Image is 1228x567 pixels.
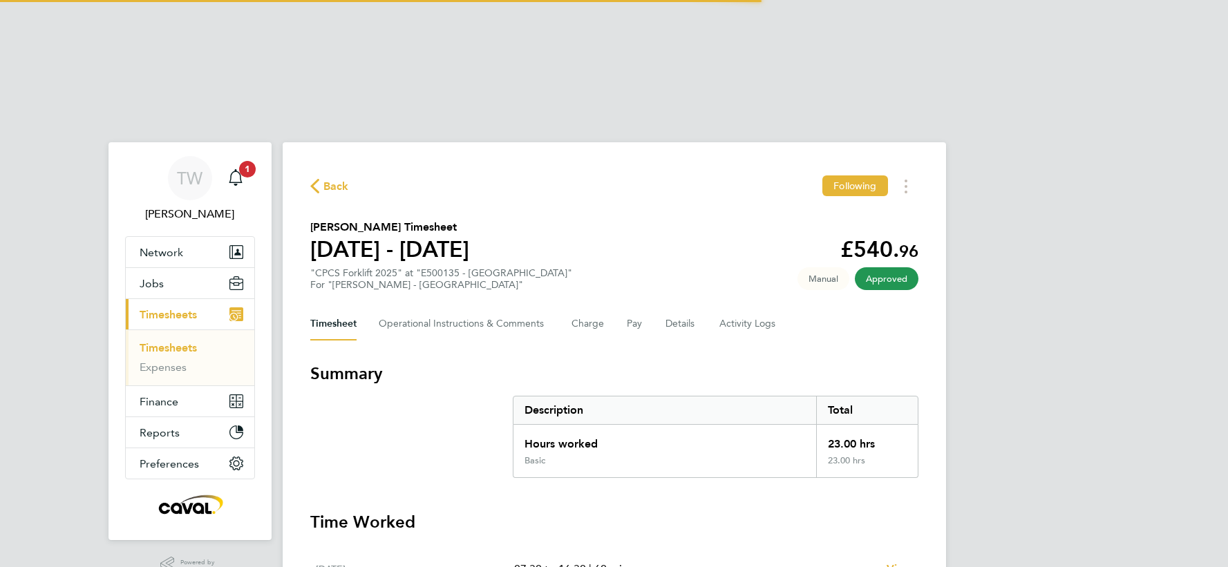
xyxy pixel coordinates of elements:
[855,267,918,290] span: This timesheet has been approved.
[126,268,254,298] button: Jobs
[108,142,272,540] nav: Main navigation
[310,236,469,263] h1: [DATE] - [DATE]
[816,455,917,477] div: 23.00 hrs
[379,307,549,340] button: Operational Instructions & Comments
[126,237,254,267] button: Network
[513,425,817,455] div: Hours worked
[840,236,918,262] app-decimal: £540.
[822,175,887,196] button: Following
[323,178,349,195] span: Back
[899,241,918,261] span: 96
[140,277,164,290] span: Jobs
[140,308,197,321] span: Timesheets
[155,493,224,515] img: caval-logo-retina.png
[894,175,918,197] button: Timesheets Menu
[816,425,917,455] div: 23.00 hrs
[125,206,255,222] span: Tim Wells
[126,417,254,448] button: Reports
[310,279,572,291] div: For "[PERSON_NAME] - [GEOGRAPHIC_DATA]"
[310,219,469,236] h2: [PERSON_NAME] Timesheet
[310,267,572,291] div: "CPCS Forklift 2025" at "E500135 - [GEOGRAPHIC_DATA]"
[513,396,817,424] div: Description
[310,177,349,195] button: Back
[627,307,643,340] button: Pay
[239,161,256,177] span: 1
[126,329,254,385] div: Timesheets
[525,455,545,466] div: Basic
[126,299,254,329] button: Timesheets
[125,493,255,515] a: Go to home page
[310,307,357,340] button: Timesheet
[125,156,255,222] a: TW[PERSON_NAME]
[140,395,178,408] span: Finance
[126,448,254,479] button: Preferences
[140,246,183,259] span: Network
[816,396,917,424] div: Total
[140,341,197,354] a: Timesheets
[797,267,849,290] span: This timesheet was manually created.
[572,307,605,340] button: Charge
[222,156,249,200] a: 1
[833,180,876,192] span: Following
[177,169,202,187] span: TW
[310,363,918,385] h3: Summary
[310,511,918,533] h3: Time Worked
[140,426,180,439] span: Reports
[140,457,199,470] span: Preferences
[140,361,187,374] a: Expenses
[513,396,918,478] div: Summary
[126,386,254,416] button: Finance
[665,307,697,340] button: Details
[719,307,777,340] button: Activity Logs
